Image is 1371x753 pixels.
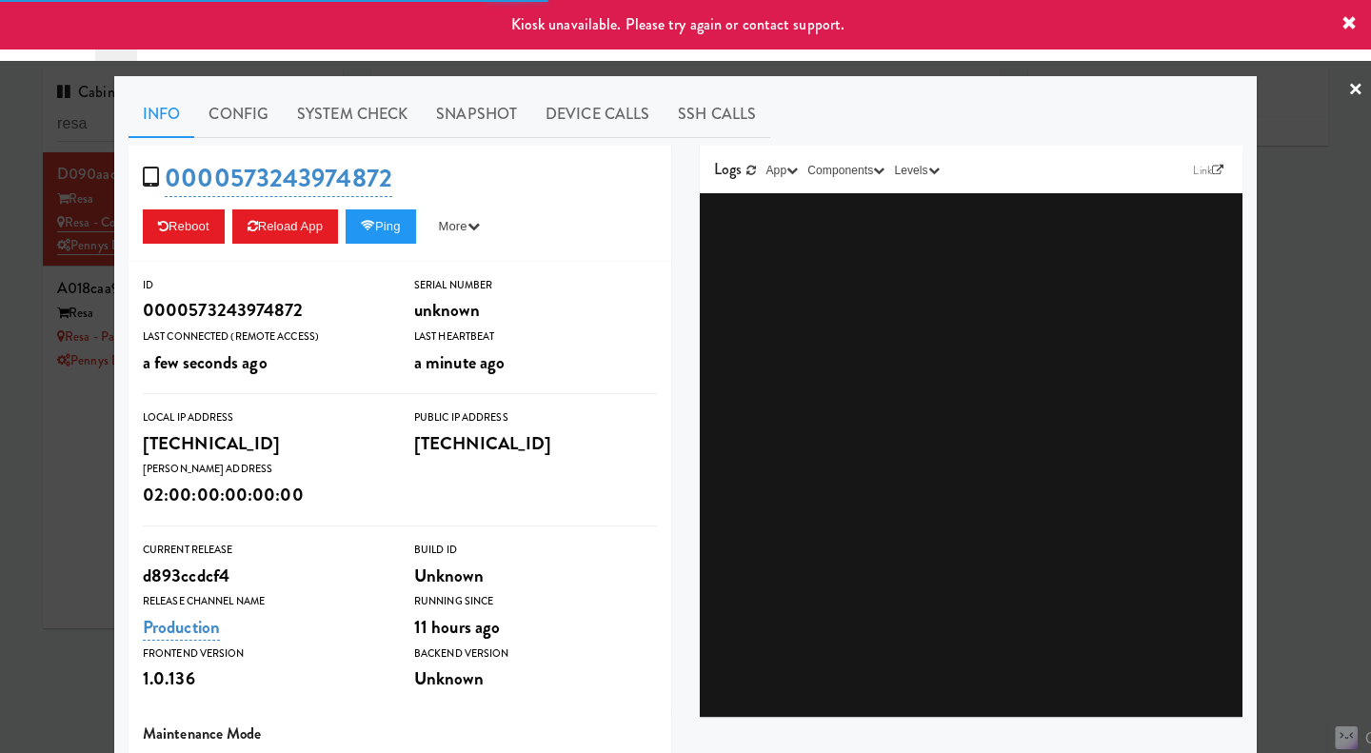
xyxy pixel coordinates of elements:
div: ID [143,276,386,295]
button: Ping [346,209,416,244]
button: Reboot [143,209,225,244]
div: 02:00:00:00:00:00 [143,479,386,511]
div: 0000573243974872 [143,294,386,327]
div: Unknown [414,663,657,695]
div: d893ccdcf4 [143,560,386,592]
button: Reload App [232,209,338,244]
button: App [762,161,804,180]
a: × [1348,61,1363,120]
div: Current Release [143,541,386,560]
div: Local IP Address [143,408,386,427]
span: Logs [714,158,742,180]
div: Unknown [414,560,657,592]
div: [PERSON_NAME] Address [143,460,386,479]
div: Backend Version [414,644,657,664]
div: Last Heartbeat [414,327,657,347]
div: 1.0.136 [143,663,386,695]
a: Config [194,90,283,138]
div: unknown [414,294,657,327]
div: Last Connected (Remote Access) [143,327,386,347]
a: Link [1188,161,1228,180]
a: 0000573243974872 [165,160,392,197]
div: Public IP Address [414,408,657,427]
span: Maintenance Mode [143,723,262,744]
span: a few seconds ago [143,349,268,375]
a: SSH Calls [664,90,770,138]
div: [TECHNICAL_ID] [143,427,386,460]
a: Snapshot [422,90,531,138]
div: [TECHNICAL_ID] [414,427,657,460]
a: System Check [283,90,422,138]
a: Device Calls [531,90,664,138]
span: Kiosk unavailable. Please try again or contact support. [511,13,845,35]
button: Levels [889,161,944,180]
a: Production [143,614,220,641]
span: a minute ago [414,349,505,375]
div: Serial Number [414,276,657,295]
div: Build Id [414,541,657,560]
span: 11 hours ago [414,614,500,640]
a: Info [129,90,194,138]
button: More [424,209,495,244]
div: Running Since [414,592,657,611]
div: Release Channel Name [143,592,386,611]
div: Frontend Version [143,644,386,664]
button: Components [803,161,889,180]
